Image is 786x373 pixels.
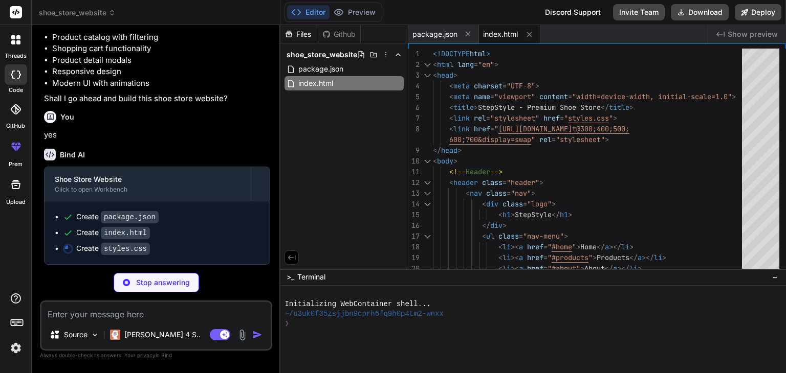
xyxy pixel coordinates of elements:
span: = [490,124,494,133]
div: 7 [408,113,420,124]
span: "viewport" [494,92,535,101]
span: body [437,156,453,166]
li: Shopping cart functionality [52,43,270,55]
span: > [531,189,535,198]
span: >< [511,264,519,273]
span: #about [552,264,576,273]
span: > [474,103,478,112]
span: < [433,71,437,80]
span: = [543,242,548,251]
div: 3 [408,70,420,81]
div: Click to collapse the range. [421,199,434,209]
div: Click to collapse the range. [421,156,434,167]
span: ></ [642,253,654,262]
div: Click to collapse the range. [421,188,434,199]
span: </ [629,253,638,262]
div: Click to collapse the range. [421,59,434,70]
div: 19 [408,252,420,263]
button: Deploy [735,4,781,20]
li: Modern UI with animations [52,78,270,89]
span: package.json [297,63,344,75]
span: href [527,242,543,251]
div: Files [280,29,318,39]
span: > [511,210,515,219]
span: " [572,242,576,251]
span: >_ [287,272,294,282]
span: = [543,264,548,273]
span: class [486,189,507,198]
div: 17 [408,231,420,242]
span: h1 [503,210,511,219]
span: < [466,189,470,198]
span: a [613,264,617,273]
span: < [498,253,503,262]
span: lang [457,60,474,69]
span: <!DOCTYPE [433,49,470,58]
span: a [519,264,523,273]
span: li [654,253,662,262]
p: Stop answering [136,277,190,288]
span: > [732,92,736,101]
span: > [494,60,498,69]
span: package.json [412,29,457,39]
span: " [564,113,568,123]
span: = [519,231,523,241]
span: Initializing WebContainer shell... [285,299,430,309]
span: " [548,264,552,273]
span: > [605,135,609,144]
div: 14 [408,199,420,209]
span: "UTF-8" [507,81,535,90]
img: attachment [236,329,248,341]
div: Create [76,243,150,254]
span: ul [486,231,494,241]
span: > [629,103,634,112]
img: settings [7,339,25,357]
label: Upload [6,198,26,206]
span: > [580,264,584,273]
span: < [498,242,503,251]
span: div [490,221,503,230]
span: " [576,264,580,273]
div: 9 [408,145,420,156]
span: StepStyle [515,210,552,219]
span: index.html [297,77,334,89]
button: Shoe Store WebsiteClick to open Workbench [45,167,253,201]
span: > [638,264,642,273]
span: li [629,264,638,273]
span: div [486,199,498,208]
span: rel [539,135,552,144]
span: > [593,253,597,262]
p: yes [44,129,270,141]
li: Product detail modals [52,55,270,66]
span: meta [453,81,470,90]
label: prem [9,160,23,169]
span: li [503,264,511,273]
span: href [527,264,543,273]
span: " [494,124,498,133]
span: >< [511,253,519,262]
span: > [564,231,568,241]
span: ></ [609,242,621,251]
span: #products [552,253,588,262]
span: a [638,253,642,262]
span: styles.css [568,113,609,123]
code: package.json [101,211,159,223]
span: Home [580,242,597,251]
span: < [482,231,486,241]
span: = [543,253,548,262]
span: = [490,92,494,101]
span: "en" [478,60,494,69]
h6: Bind AI [60,150,85,160]
div: Discord Support [539,4,607,20]
span: > [629,242,634,251]
span: h1 [560,210,568,219]
span: "nav-menu" [523,231,564,241]
span: "header" [507,178,539,187]
span: ></ [617,264,629,273]
div: Github [318,29,360,39]
span: > [457,146,462,155]
span: > [568,210,572,219]
span: li [503,242,511,251]
span: nav [470,189,482,198]
span: href [527,253,543,262]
